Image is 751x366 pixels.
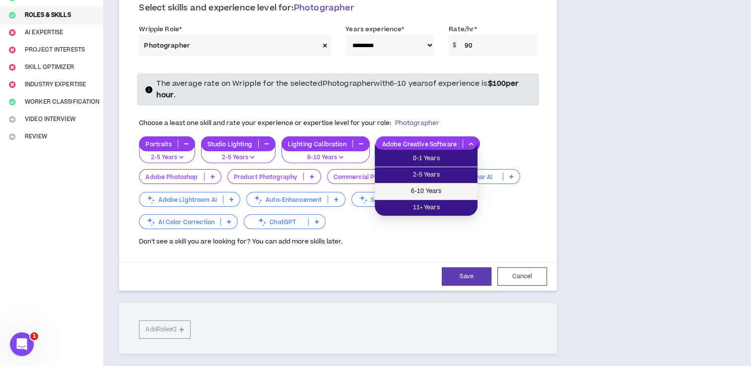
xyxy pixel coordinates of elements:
[328,173,415,181] p: Commercial Photography
[281,145,370,164] button: 6-10 Years
[381,202,472,213] span: 11+ Years
[381,170,472,181] span: 2-5 Years
[139,196,223,203] p: Adobe Lightroom AI
[442,267,491,286] button: Save
[381,153,472,164] span: 0-1 Years
[139,119,439,127] span: Choose a least one skill and rate your experience or expertise level for your role:
[139,218,220,226] p: AI Color Correction
[139,237,342,246] span: Don't see a skill you are looking for? You can add more skills later.
[139,35,319,56] input: (e.g. User Experience, Visual & UI, Technical PM, etc.)
[156,78,519,100] strong: $ 100 per hour
[449,21,477,37] label: Rate/hr
[30,332,38,340] span: 1
[497,267,547,286] button: Cancel
[247,196,328,203] p: Auto-Enhancement
[10,332,34,356] iframe: Intercom live chat
[460,35,537,56] input: Ex. $75
[282,140,352,148] p: Lighting Calibration
[156,78,519,100] span: The average rate on Wripple for the selected Photographer with 6-10 years of experience is .
[228,173,304,181] p: Product Photography
[139,2,353,14] span: Select skills and experience level for:
[139,21,182,37] label: Wripple Role
[244,218,308,226] p: ChatGPT
[202,140,258,148] p: Studio Lighting
[449,35,460,56] span: $
[381,186,472,197] span: 6-10 Years
[139,173,204,181] p: Adobe Photoshop
[139,145,195,164] button: 2-5 Years
[345,21,404,37] label: Years experience
[139,140,177,148] p: Portraits
[201,145,275,164] button: 2-5 Years
[395,119,439,127] span: Photographer
[207,153,269,162] p: 2-5 Years
[294,2,354,14] span: Photographer
[145,86,152,93] span: info-circle
[288,153,363,162] p: 6-10 Years
[352,196,431,203] p: Scene Recognition
[376,140,463,148] p: Adobe Creative Software
[145,153,188,162] p: 2-5 Years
